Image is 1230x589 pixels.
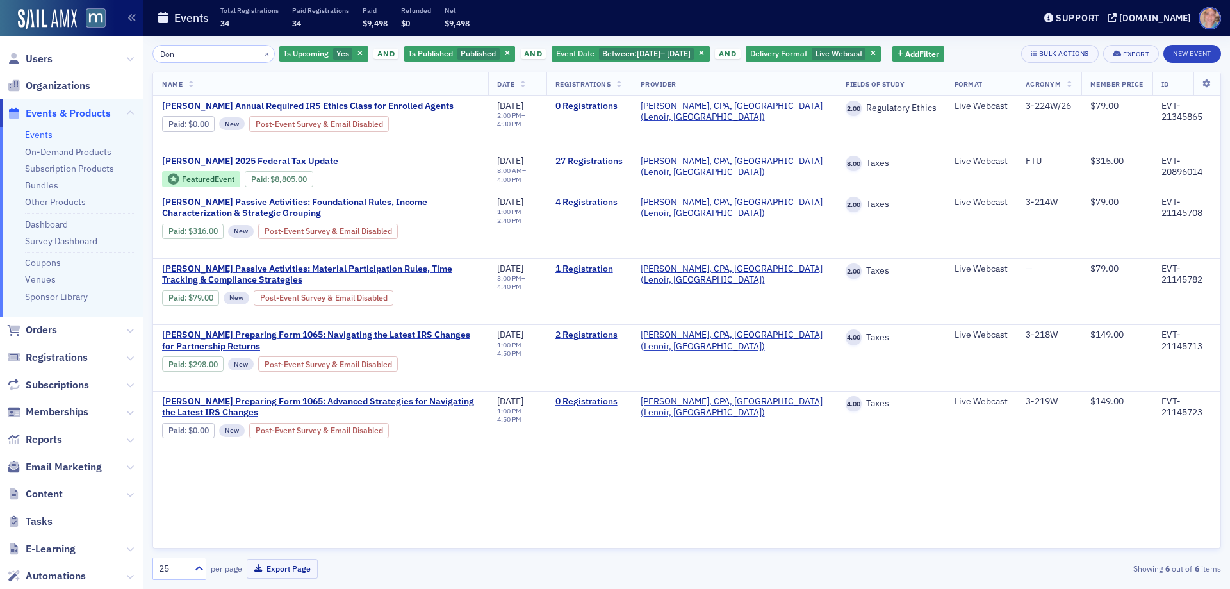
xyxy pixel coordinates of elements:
span: : [168,360,188,369]
a: Paid [168,119,184,129]
span: [DATE] [497,329,523,340]
p: Refunded [401,6,431,15]
span: Don Farmer’s 2025 Federal Tax Update [162,156,377,167]
span: [DATE] [497,263,523,274]
a: Subscriptions [7,378,89,392]
span: Yes [336,48,349,58]
span: $79.00 [188,293,213,303]
a: Events & Products [7,106,111,120]
div: – [497,112,537,128]
button: AddFilter [892,46,945,62]
div: 3-218W [1026,329,1072,341]
span: $8,805.00 [270,174,307,184]
button: Bulk Actions [1021,45,1099,63]
span: [DATE] [497,155,523,167]
span: 34 [292,18,301,28]
span: $298.00 [188,360,218,369]
a: [PERSON_NAME], CPA, [GEOGRAPHIC_DATA] (Lenoir, [GEOGRAPHIC_DATA]) [641,396,828,419]
div: New [224,292,249,304]
div: Paid: 30 - $880500 [245,171,313,187]
a: Content [7,487,63,501]
a: 27 Registrations [555,156,623,167]
img: SailAMX [18,9,77,29]
a: Survey Dashboard [25,235,97,247]
a: Bundles [25,179,58,191]
span: Tasks [26,515,53,529]
div: Post-Event Survey [254,290,394,306]
div: Post-Event Survey [249,116,389,131]
div: – [497,274,537,291]
span: 2.00 [846,101,862,117]
div: Paid: 5 - $31600 [162,224,224,239]
a: Organizations [7,79,90,93]
span: – [637,48,691,58]
div: Post-Event Survey [258,224,398,239]
span: Don Farmer’s Passive Activities: Foundational Rules, Income Characterization & Strategic Grouping [162,197,479,219]
div: New [228,358,254,370]
strong: 6 [1163,563,1172,574]
div: – [497,208,537,224]
span: Registrations [26,351,88,365]
div: Live Webcast [955,396,1008,408]
span: [DATE] [497,100,523,112]
a: [PERSON_NAME], CPA, [GEOGRAPHIC_DATA] (Lenoir, [GEOGRAPHIC_DATA]) [641,156,828,178]
span: $0.00 [188,426,209,435]
span: — [1026,263,1033,274]
span: E-Learning [26,542,76,556]
span: Events & Products [26,106,111,120]
span: Subscriptions [26,378,89,392]
a: 4 Registrations [555,197,623,208]
a: View Homepage [77,8,106,30]
a: Registrations [7,351,88,365]
div: Live Webcast [955,197,1008,208]
div: – [497,407,537,424]
span: Profile [1199,7,1221,29]
a: Events [25,129,53,140]
div: 25 [159,562,187,576]
time: 4:50 PM [497,349,521,358]
a: [PERSON_NAME] 2025 Federal Tax Update [162,156,423,167]
button: and [712,49,744,59]
span: Provider [641,79,676,88]
div: New [219,424,245,437]
span: 2.00 [846,197,862,213]
span: [DATE] [497,196,523,208]
span: Orders [26,323,57,337]
span: 4.00 [846,396,862,412]
span: Don Farmer, CPA, PA (Lenoir, NC) [641,329,828,352]
span: Email Marketing [26,460,102,474]
a: Automations [7,569,86,583]
span: Taxes [862,398,889,410]
span: : [168,293,188,303]
p: Net [445,6,470,15]
time: 4:30 PM [497,119,521,128]
span: Taxes [862,158,889,169]
a: 2 Registrations [555,329,623,341]
a: [PERSON_NAME] Passive Activities: Material Participation Rules, Time Tracking & Compliance Strate... [162,263,479,286]
time: 1:00 PM [497,340,521,349]
a: [PERSON_NAME], CPA, [GEOGRAPHIC_DATA] (Lenoir, [GEOGRAPHIC_DATA]) [641,101,828,123]
span: Taxes [862,199,889,210]
span: Fields Of Study [846,79,905,88]
input: Search… [152,45,275,63]
a: [PERSON_NAME], CPA, [GEOGRAPHIC_DATA] (Lenoir, [GEOGRAPHIC_DATA]) [641,263,828,286]
a: Email Marketing [7,460,102,474]
span: 2.00 [846,263,862,279]
a: On-Demand Products [25,146,111,158]
h1: Events [174,10,209,26]
div: Post-Event Survey [258,356,398,372]
span: ID [1161,79,1169,88]
button: and [370,49,402,59]
button: Export Page [247,559,318,579]
button: New Event [1163,45,1221,63]
span: Delivery Format [750,48,807,58]
span: Content [26,487,63,501]
span: [DATE] [497,395,523,407]
a: Paid [168,226,184,236]
span: Don Farmer, CPA, PA (Lenoir, NC) [641,263,828,286]
a: Paid [251,174,267,184]
a: Subscription Products [25,163,114,174]
a: [PERSON_NAME] Passive Activities: Foundational Rules, Income Characterization & Strategic Grouping [162,197,479,219]
div: Yes [279,46,368,62]
div: Support [1056,12,1100,24]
